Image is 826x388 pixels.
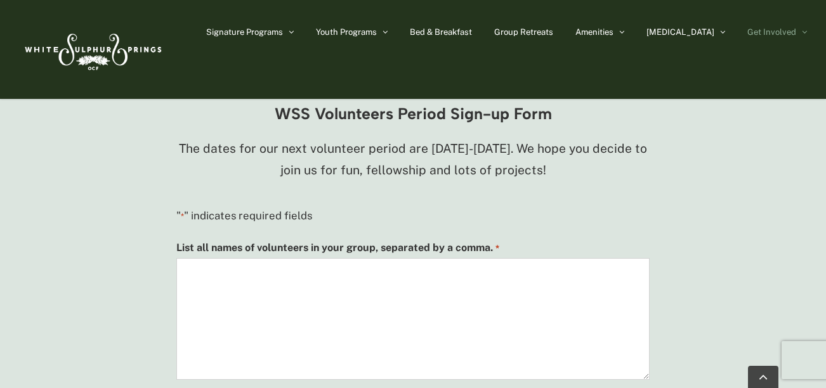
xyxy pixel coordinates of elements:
[410,28,472,36] span: Bed & Breakfast
[575,28,613,36] span: Amenities
[206,28,283,36] span: Signature Programs
[176,207,649,226] p: " " indicates required fields
[747,28,796,36] span: Get Involved
[176,138,649,181] p: The dates for our next volunteer period are [DATE]-[DATE]. We hope you decide to join us for fun,...
[19,20,165,79] img: White Sulphur Springs Logo
[176,105,649,122] h3: WSS Volunteers Period Sign-up Form
[316,28,377,36] span: Youth Programs
[494,28,553,36] span: Group Retreats
[646,28,714,36] span: [MEDICAL_DATA]
[176,238,499,257] label: List all names of volunteers in your group, separated by a comma.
